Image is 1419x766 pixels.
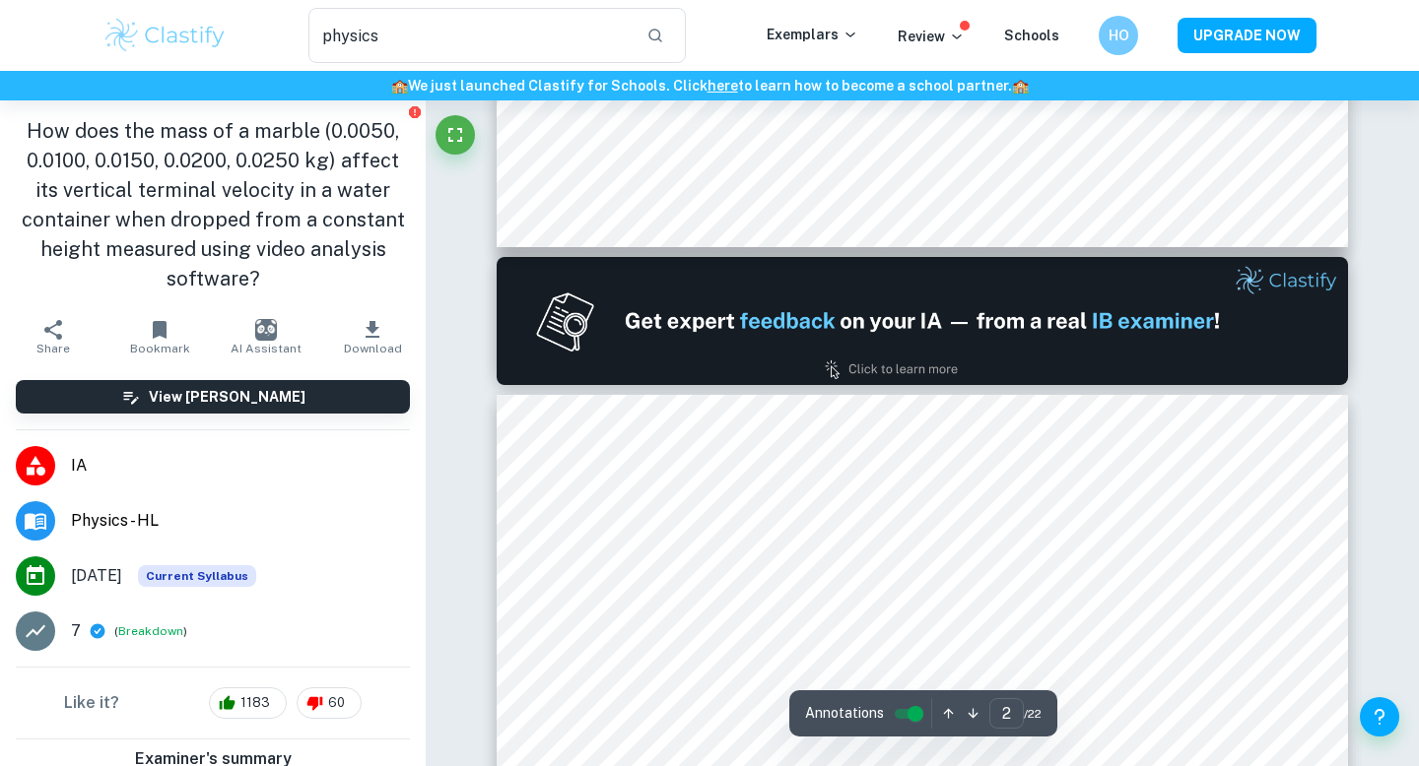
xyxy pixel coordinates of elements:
[71,454,410,478] span: IA
[138,565,256,587] div: This exemplar is based on the current syllabus. Feel free to refer to it for inspiration/ideas wh...
[391,78,408,94] span: 🏫
[1024,705,1042,723] span: / 22
[114,622,187,641] span: ( )
[319,309,426,364] button: Download
[1012,78,1029,94] span: 🏫
[106,309,213,364] button: Bookmark
[255,319,277,341] img: AI Assistant
[1108,25,1130,46] h6: HO
[71,564,122,588] span: [DATE]
[209,687,287,719] div: 1183
[149,386,305,408] h6: View [PERSON_NAME]
[230,693,281,713] span: 1183
[138,565,256,587] span: Current Syllabus
[407,104,422,119] button: Report issue
[344,342,402,355] span: Download
[16,116,410,293] h1: How does the mass of a marble (0.0050, 0.0100, 0.0150, 0.0200, 0.0250 kg) affect its vertical ter...
[71,619,81,643] p: 7
[708,78,738,94] a: here
[805,703,884,724] span: Annotations
[118,622,183,640] button: Breakdown
[1099,16,1138,55] button: HO
[308,8,631,63] input: Search for any exemplars...
[436,115,475,155] button: Fullscreen
[497,257,1348,385] img: Ad
[4,75,1415,96] h6: We just launched Clastify for Schools. Click to learn how to become a school partner.
[102,16,228,55] img: Clastify logo
[1004,28,1059,43] a: Schools
[898,26,965,47] p: Review
[317,693,356,713] span: 60
[1360,697,1399,736] button: Help and Feedback
[64,691,119,715] h6: Like it?
[297,687,362,719] div: 60
[213,309,319,364] button: AI Assistant
[767,24,858,45] p: Exemplars
[16,380,410,414] button: View [PERSON_NAME]
[36,342,70,355] span: Share
[1178,18,1317,53] button: UPGRADE NOW
[71,509,410,533] span: Physics - HL
[231,342,302,355] span: AI Assistant
[130,342,190,355] span: Bookmark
